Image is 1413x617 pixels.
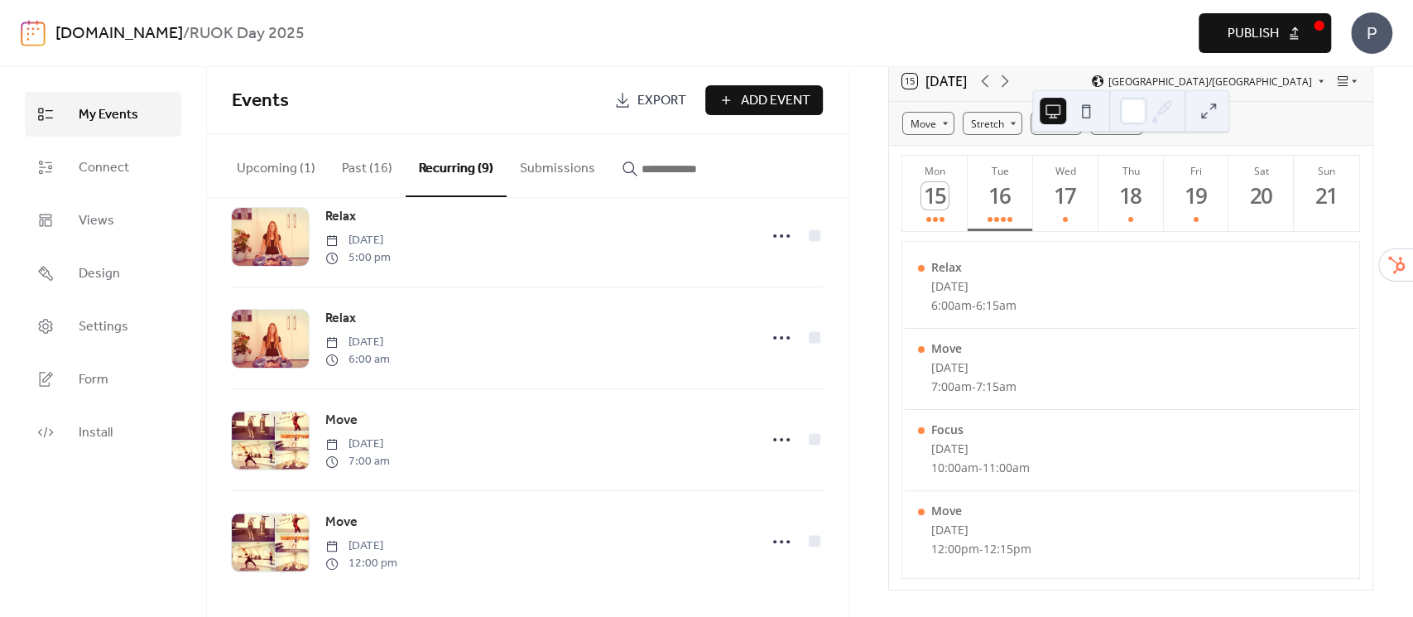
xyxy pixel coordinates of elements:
[931,297,972,313] span: 6:00am
[921,182,949,210] div: 15
[1313,182,1340,210] div: 21
[976,378,1016,394] span: 7:15am
[1248,182,1276,210] div: 20
[325,555,397,572] span: 12:00 pm
[931,259,1016,275] div: Relax
[972,297,976,313] span: -
[1351,12,1392,54] div: P
[1117,182,1145,210] div: 18
[705,85,823,115] button: Add Event
[1098,156,1164,231] button: Thu18
[325,453,390,470] span: 7:00 am
[983,541,1031,557] span: 12:15pm
[325,436,390,453] span: [DATE]
[741,91,810,111] span: Add Event
[325,334,390,351] span: [DATE]
[325,207,356,227] span: Relax
[1228,24,1279,44] span: Publish
[25,198,181,243] a: Views
[968,156,1033,231] button: Tue16
[1183,182,1210,210] div: 19
[976,297,1016,313] span: 6:15am
[979,541,983,557] span: -
[325,513,358,533] span: Move
[79,370,108,390] span: Form
[1294,156,1359,231] button: Sun21
[1164,156,1229,231] button: Fri19
[931,441,1030,456] div: [DATE]
[1038,164,1093,178] div: Wed
[931,460,978,475] span: 10:00am
[325,206,356,228] a: Relax
[931,359,1016,375] div: [DATE]
[602,85,699,115] a: Export
[79,158,129,178] span: Connect
[637,91,686,111] span: Export
[896,70,973,93] button: 15[DATE]
[79,423,113,443] span: Install
[79,264,120,284] span: Design
[1199,13,1331,53] button: Publish
[1228,156,1294,231] button: Sat20
[973,164,1028,178] div: Tue
[325,512,358,533] a: Move
[1169,164,1224,178] div: Fri
[25,145,181,190] a: Connect
[79,105,138,125] span: My Events
[25,357,181,402] a: Form
[190,18,305,50] b: RUOK Day 2025
[55,18,183,50] a: [DOMAIN_NAME]
[1103,164,1159,178] div: Thu
[1299,164,1354,178] div: Sun
[79,211,114,231] span: Views
[79,317,128,337] span: Settings
[325,232,391,249] span: [DATE]
[325,411,358,431] span: Move
[978,460,983,475] span: -
[406,134,507,197] button: Recurring (9)
[232,83,289,119] span: Events
[1052,182,1079,210] div: 17
[21,20,46,46] img: logo
[931,541,979,557] span: 12:00pm
[931,422,1030,437] div: Focus
[25,92,181,137] a: My Events
[25,251,181,296] a: Design
[223,134,329,195] button: Upcoming (1)
[972,378,976,394] span: -
[325,308,356,330] a: Relax
[325,351,390,369] span: 6:00 am
[325,537,397,555] span: [DATE]
[902,156,968,231] button: Mon15
[507,134,608,195] button: Submissions
[325,410,358,431] a: Move
[325,249,391,267] span: 5:00 pm
[931,278,1016,294] div: [DATE]
[25,410,181,455] a: Install
[1233,164,1289,178] div: Sat
[325,309,356,329] span: Relax
[931,503,1031,518] div: Move
[907,164,963,178] div: Mon
[183,18,190,50] b: /
[931,522,1031,537] div: [DATE]
[1033,156,1098,231] button: Wed17
[25,304,181,349] a: Settings
[1108,76,1312,86] span: [GEOGRAPHIC_DATA]/[GEOGRAPHIC_DATA]
[931,340,1016,356] div: Move
[931,378,972,394] span: 7:00am
[983,460,1030,475] span: 11:00am
[987,182,1014,210] div: 16
[329,134,406,195] button: Past (16)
